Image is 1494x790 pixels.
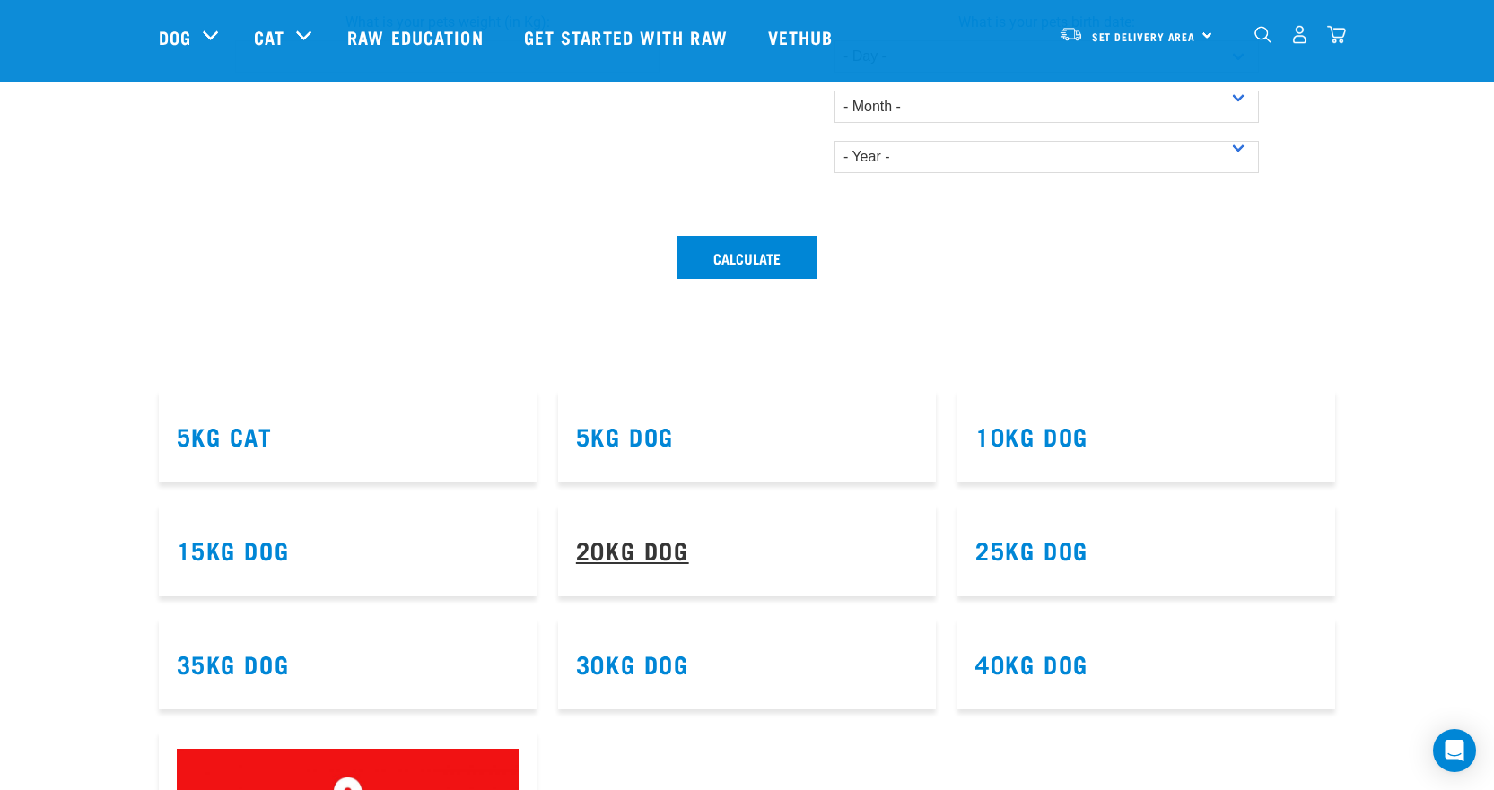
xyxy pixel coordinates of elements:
[975,543,1088,556] a: 25kg Dog
[975,429,1088,442] a: 10kg Dog
[254,23,284,50] a: Cat
[177,429,273,442] a: 5kg Cat
[1059,26,1083,42] img: van-moving.png
[576,656,689,670] a: 30kg Dog
[177,543,290,556] a: 15kg Dog
[1433,729,1476,772] div: Open Intercom Messenger
[506,1,750,73] a: Get started with Raw
[750,1,856,73] a: Vethub
[576,543,689,556] a: 20kg Dog
[975,656,1088,670] a: 40kg Dog
[177,656,290,670] a: 35kg Dog
[1254,26,1271,43] img: home-icon-1@2x.png
[1092,33,1196,39] span: Set Delivery Area
[576,429,674,442] a: 5kg Dog
[1327,25,1346,44] img: home-icon@2x.png
[677,236,817,279] button: Calculate
[329,1,505,73] a: Raw Education
[159,23,191,50] a: Dog
[1290,25,1309,44] img: user.png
